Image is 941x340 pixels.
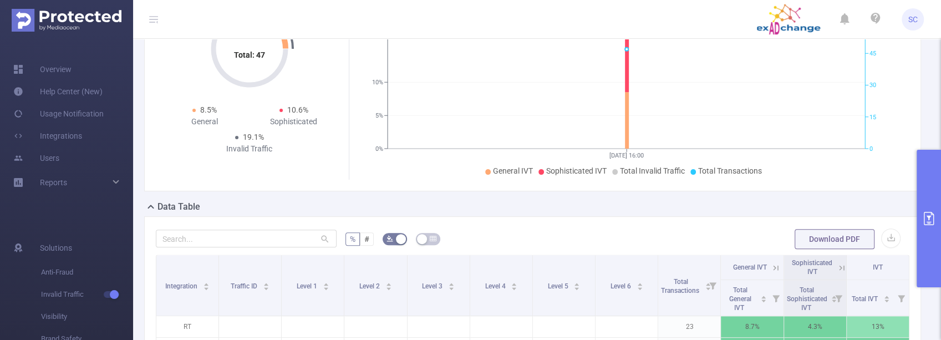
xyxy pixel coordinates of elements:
i: icon: caret-up [574,281,580,285]
div: Sort [760,294,767,301]
i: icon: caret-up [637,281,643,285]
span: Invalid Traffic [41,283,133,306]
span: Total General IVT [729,286,751,312]
p: RT [156,316,218,337]
span: Total Transactions [698,166,762,175]
button: Download PDF [795,229,874,249]
span: Reports [40,178,67,187]
i: icon: caret-up [204,281,210,285]
i: icon: bg-colors [386,235,393,242]
input: Search... [156,230,337,247]
i: icon: caret-down [449,286,455,289]
div: Invalid Traffic [205,143,294,155]
div: Sort [573,281,580,288]
i: icon: caret-up [263,281,269,285]
span: Sophisticated IVT [546,166,607,175]
p: 8.7% [721,316,783,337]
span: Level 1 [297,282,319,290]
i: icon: caret-down [263,286,269,289]
span: # [364,235,369,243]
i: icon: caret-up [449,281,455,285]
span: Sophisticated IVT [792,259,832,276]
i: icon: caret-down [760,298,766,301]
tspan: 45 [869,50,876,57]
i: icon: caret-down [637,286,643,289]
span: 19.1% [243,133,264,141]
span: Integration [165,282,199,290]
span: Total Sophisticated IVT [787,286,827,312]
i: icon: caret-up [385,281,391,285]
tspan: 0 [869,145,873,153]
div: Sort [883,294,890,301]
div: Sort [385,281,392,288]
i: icon: caret-down [883,298,889,301]
span: Total Transactions [661,278,701,295]
a: Help Center (New) [13,80,103,103]
span: Traffic ID [231,282,259,290]
span: Solutions [40,237,72,259]
a: Users [13,147,59,169]
a: Overview [13,58,72,80]
i: icon: caret-down [511,286,517,289]
span: Level 5 [548,282,570,290]
i: Filter menu [831,280,846,316]
div: Sort [448,281,455,288]
i: icon: caret-down [385,286,391,289]
span: Level 4 [485,282,507,290]
tspan: 0% [375,145,383,153]
i: Filter menu [893,280,909,316]
tspan: 30 [869,82,876,89]
span: Total Invalid Traffic [620,166,685,175]
tspan: 10% [372,79,383,86]
span: Level 3 [422,282,444,290]
div: Sort [263,281,269,288]
span: Level 2 [359,282,382,290]
div: General [160,116,250,128]
i: icon: caret-down [204,286,210,289]
tspan: 5% [375,112,383,119]
div: Sort [511,281,517,288]
h2: Data Table [157,200,200,214]
div: Sort [637,281,643,288]
span: General IVT [733,263,767,271]
i: icon: caret-down [574,286,580,289]
span: % [350,235,355,243]
a: Usage Notification [13,103,104,125]
tspan: 15 [869,114,876,121]
i: icon: caret-up [511,281,517,285]
span: General IVT [493,166,533,175]
div: Sort [323,281,329,288]
a: Reports [40,171,67,194]
span: Level 6 [611,282,633,290]
i: icon: caret-down [323,286,329,289]
span: Anti-Fraud [41,261,133,283]
span: IVT [873,263,883,271]
p: 13% [847,316,909,337]
a: Integrations [13,125,82,147]
p: 23 [658,316,720,337]
i: Filter menu [768,280,784,316]
i: icon: table [430,235,436,242]
div: Sophisticated [250,116,339,128]
i: icon: caret-up [883,294,889,297]
span: SC [908,8,918,31]
i: icon: caret-up [760,294,766,297]
span: Visibility [41,306,133,328]
i: Filter menu [705,255,720,316]
p: 4.3% [784,316,846,337]
span: 10.6% [287,105,308,114]
span: 8.5% [200,105,217,114]
img: Protected Media [12,9,121,32]
tspan: Total: 47 [234,50,265,59]
tspan: [DATE] 16:00 [609,152,644,159]
i: icon: caret-up [323,281,329,285]
div: Sort [203,281,210,288]
span: Total IVT [852,295,879,303]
